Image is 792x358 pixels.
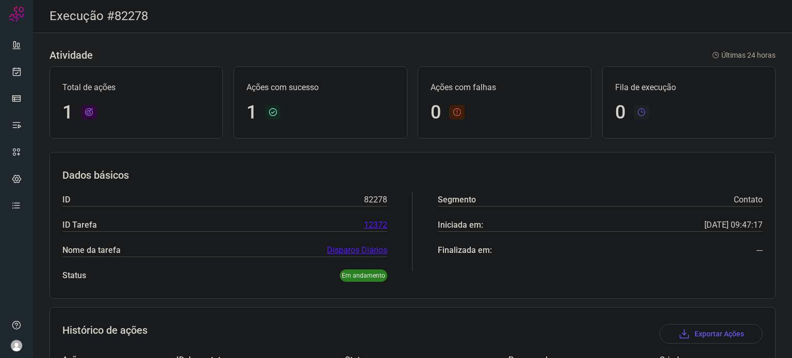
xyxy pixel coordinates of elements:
[62,219,97,231] p: ID Tarefa
[9,6,24,22] img: Logo
[438,244,492,257] p: Finalizada em:
[49,49,93,61] h3: Atividade
[431,81,578,94] p: Ações com falhas
[62,169,763,181] h3: Dados básicos
[246,81,394,94] p: Ações com sucesso
[659,324,763,344] button: Exportar Ações
[340,269,387,282] p: Em andamento
[10,339,23,352] img: avatar-user-boy.jpg
[62,81,210,94] p: Total de ações
[62,269,86,282] p: Status
[615,81,763,94] p: Fila de execução
[438,194,476,206] p: Segmento
[431,101,441,124] h1: 0
[62,244,121,257] p: Nome da tarefa
[704,219,763,231] p: [DATE] 09:47:17
[364,194,387,206] p: 82278
[438,219,483,231] p: Iniciada em:
[62,324,147,344] h3: Histórico de ações
[49,9,148,24] h2: Execução #82278
[615,101,625,124] h1: 0
[364,219,387,231] a: 12372
[327,244,387,257] a: Disparos Diários
[62,101,73,124] h1: 1
[756,244,763,257] p: ---
[734,194,763,206] p: Contato
[246,101,257,124] h1: 1
[712,50,775,61] p: Últimas 24 horas
[62,194,70,206] p: ID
